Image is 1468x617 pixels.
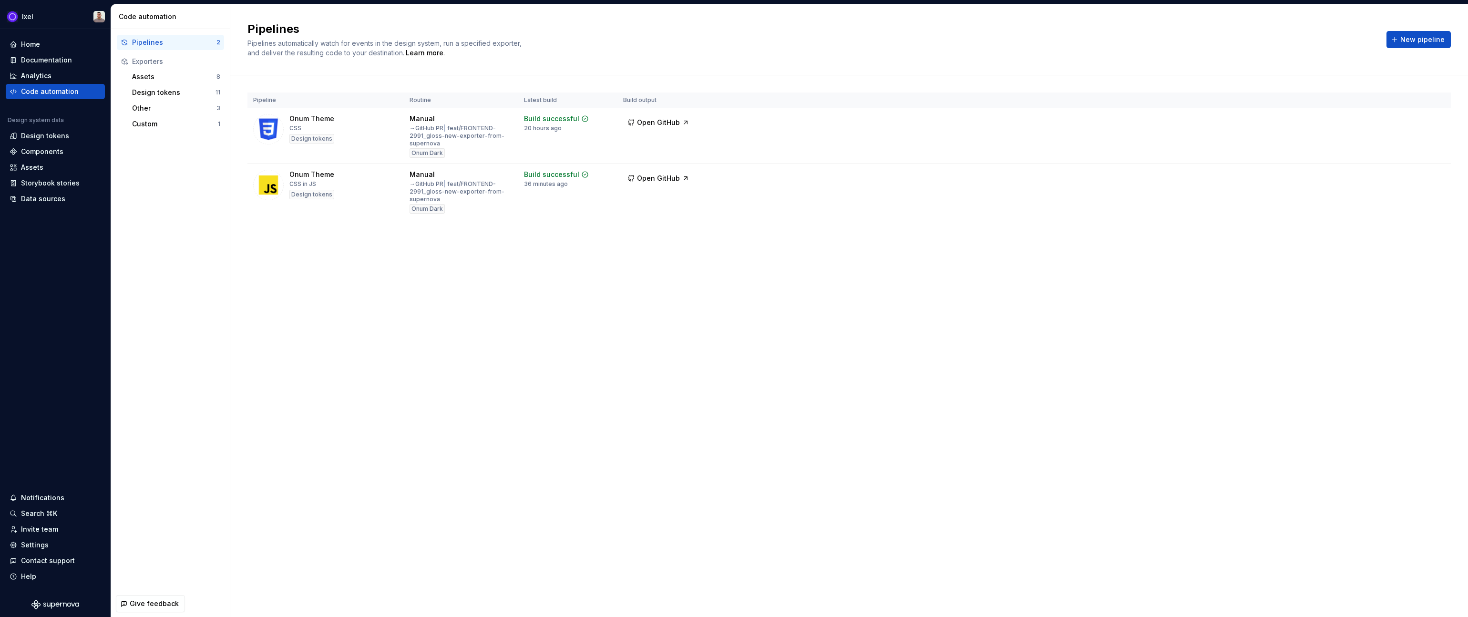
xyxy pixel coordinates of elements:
div: → GitHub PR feat/FRONTEND-2991_gloss-new-exporter-from-supernova [410,124,513,147]
span: Give feedback [130,599,179,608]
div: 11 [216,89,220,96]
div: Design tokens [21,131,69,141]
h2: Pipelines [247,21,1375,37]
div: Help [21,572,36,581]
div: Onum Theme [289,170,334,179]
a: Learn more [406,48,443,58]
div: Invite team [21,524,58,534]
div: Notifications [21,493,64,503]
th: Build output [617,93,701,108]
a: Code automation [6,84,105,99]
div: CSS [289,124,301,132]
svg: Supernova Logo [31,600,79,609]
a: Data sources [6,191,105,206]
button: Design tokens11 [128,85,224,100]
div: Ixel [22,12,33,21]
a: Home [6,37,105,52]
div: Data sources [21,194,65,204]
div: Manual [410,170,435,179]
a: Settings [6,537,105,553]
div: Assets [21,163,43,172]
button: Pipelines2 [117,35,224,50]
div: Components [21,147,63,156]
div: Onum Dark [410,148,445,158]
div: Build successful [524,170,579,179]
span: Pipelines automatically watch for events in the design system, run a specified exporter, and deli... [247,39,524,57]
button: Notifications [6,490,105,505]
div: Exporters [132,57,220,66]
div: Code automation [21,87,79,96]
div: Search ⌘K [21,509,57,518]
div: Design tokens [132,88,216,97]
span: | [443,180,446,187]
div: Contact support [21,556,75,566]
button: Open GitHub [623,170,694,187]
div: Storybook stories [21,178,80,188]
button: Custom1 [128,116,224,132]
div: Documentation [21,55,72,65]
div: Analytics [21,71,51,81]
img: 868fd657-9a6c-419b-b302-5d6615f36a2c.png [7,11,18,22]
button: Other3 [128,101,224,116]
button: Assets8 [128,69,224,84]
a: Documentation [6,52,105,68]
th: Pipeline [247,93,404,108]
div: 2 [216,39,220,46]
span: Open GitHub [637,118,680,127]
div: Onum Dark [410,204,445,214]
div: Build successful [524,114,579,123]
div: Design system data [8,116,64,124]
img: Alberto Roldán [93,11,105,22]
div: Custom [132,119,218,129]
div: → GitHub PR feat/FRONTEND-2991_gloss-new-exporter-from-supernova [410,180,513,203]
div: Pipelines [132,38,216,47]
div: Code automation [119,12,226,21]
div: Settings [21,540,49,550]
th: Latest build [518,93,617,108]
span: Open GitHub [637,174,680,183]
a: Storybook stories [6,175,105,191]
div: 8 [216,73,220,81]
button: Contact support [6,553,105,568]
div: Assets [132,72,216,82]
div: 36 minutes ago [524,180,568,188]
th: Routine [404,93,518,108]
div: Onum Theme [289,114,334,123]
div: Home [21,40,40,49]
a: Open GitHub [623,120,694,128]
button: Give feedback [116,595,185,612]
div: CSS in JS [289,180,316,188]
button: Help [6,569,105,584]
a: Assets [6,160,105,175]
span: . [404,50,445,57]
a: Components [6,144,105,159]
span: | [443,124,446,132]
div: 20 hours ago [524,124,562,132]
div: Design tokens [289,134,334,144]
button: New pipeline [1386,31,1451,48]
div: 3 [216,104,220,112]
div: Design tokens [289,190,334,199]
a: Invite team [6,522,105,537]
button: Search ⌘K [6,506,105,521]
a: Open GitHub [623,175,694,184]
div: Other [132,103,216,113]
div: Manual [410,114,435,123]
a: Design tokens [6,128,105,144]
button: IxelAlberto Roldán [2,6,109,27]
span: New pipeline [1400,35,1445,44]
button: Open GitHub [623,114,694,131]
a: Analytics [6,68,105,83]
div: 1 [218,120,220,128]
